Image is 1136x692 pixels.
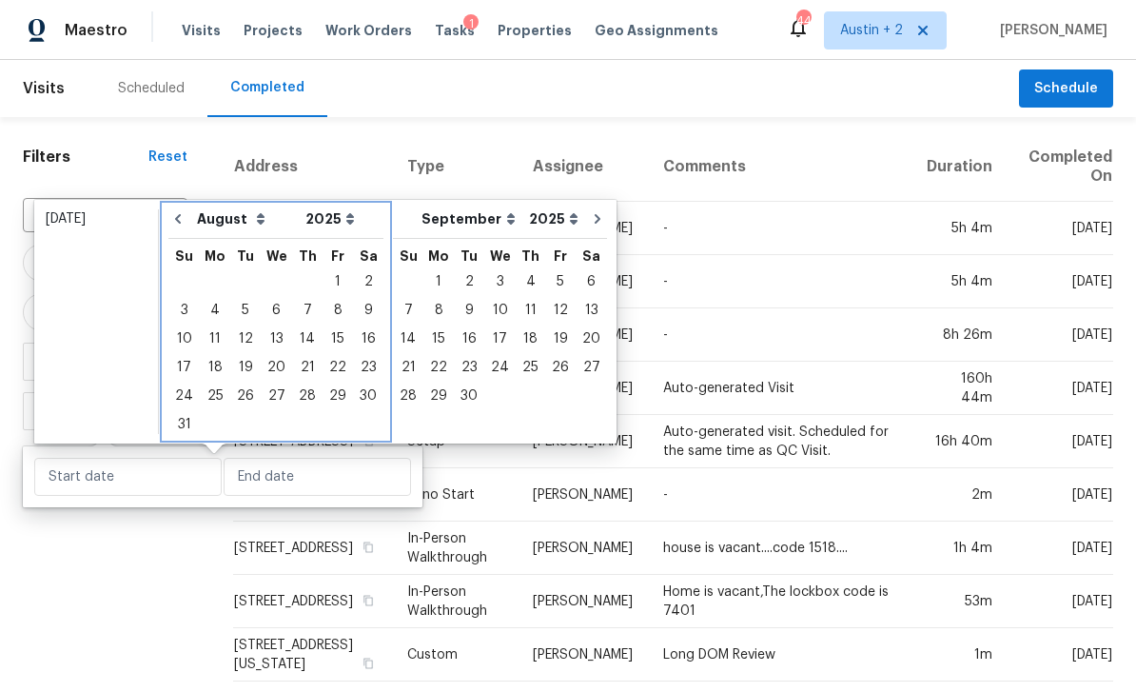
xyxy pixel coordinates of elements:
td: 160h 44m [911,362,1008,415]
div: 44 [796,11,810,30]
abbr: Saturday [582,249,600,263]
div: 26 [545,354,576,381]
div: Tue Sep 02 2025 [454,267,484,296]
div: 27 [576,354,607,381]
div: 15 [323,326,353,352]
div: Sun Aug 31 2025 [168,410,200,439]
button: Schedule [1019,69,1113,109]
div: 24 [168,383,200,409]
span: Properties [498,21,572,40]
div: Fri Sep 05 2025 [545,267,576,296]
div: 7 [393,297,423,324]
div: 6 [261,297,292,324]
div: 2 [454,268,484,295]
div: 11 [516,297,545,324]
div: 18 [200,354,230,381]
span: Schedule [1034,77,1098,101]
div: 28 [393,383,423,409]
div: 10 [484,297,516,324]
div: 15 [423,326,454,352]
div: 4 [200,297,230,324]
abbr: Friday [554,249,567,263]
div: Fri Sep 12 2025 [545,296,576,325]
td: [DATE] [1008,362,1113,415]
div: 19 [545,326,576,352]
div: 10 [168,326,200,352]
span: Projects [244,21,303,40]
td: [STREET_ADDRESS] [233,522,392,575]
div: Mon Sep 08 2025 [423,296,454,325]
div: 24 [484,354,516,381]
div: Thu Sep 11 2025 [516,296,545,325]
td: [DATE] [1008,522,1113,575]
div: 14 [292,326,323,352]
div: Scheduled [118,79,185,98]
div: Sun Aug 03 2025 [168,296,200,325]
td: [STREET_ADDRESS][US_STATE] [233,628,392,682]
div: 25 [200,383,230,409]
div: Mon Aug 25 2025 [200,382,230,410]
span: Tasks [435,24,475,37]
div: Fri Sep 26 2025 [545,353,576,382]
div: Wed Aug 13 2025 [261,325,292,353]
button: Go to next month [583,200,612,238]
td: 8h 26m [911,308,1008,362]
td: Auto-generated visit. Scheduled for the same time as QC Visit. [648,415,912,468]
div: 1 [463,14,479,33]
div: Mon Sep 29 2025 [423,382,454,410]
select: Year [524,205,583,233]
h1: Filters [23,148,148,167]
div: Mon Aug 18 2025 [200,353,230,382]
div: Tue Sep 16 2025 [454,325,484,353]
div: Sat Aug 09 2025 [353,296,383,325]
div: Fri Aug 15 2025 [323,325,353,353]
span: Visits [23,68,65,109]
div: 26 [230,383,261,409]
div: Mon Sep 01 2025 [423,267,454,296]
th: Duration [911,132,1008,202]
td: Reno Start [392,468,517,522]
div: Wed Aug 27 2025 [261,382,292,410]
td: 5h 4m [911,255,1008,308]
td: - [648,468,912,522]
select: Month [417,205,524,233]
td: In-Person Walkthrough [392,522,517,575]
td: [PERSON_NAME] [518,628,648,682]
div: Tue Aug 12 2025 [230,325,261,353]
td: house is vacant....code 1518.... [648,522,912,575]
td: 2m [911,468,1008,522]
div: 21 [292,354,323,381]
th: Address [233,132,392,202]
div: Sat Aug 23 2025 [353,353,383,382]
td: [PERSON_NAME] [518,575,648,628]
div: Tue Sep 30 2025 [454,382,484,410]
div: 18 [516,326,545,352]
div: Wed Sep 10 2025 [484,296,516,325]
td: [DATE] [1008,415,1113,468]
abbr: Saturday [360,249,378,263]
span: Geo Assignments [595,21,718,40]
div: 22 [423,354,454,381]
abbr: Tuesday [237,249,254,263]
div: Sun Sep 21 2025 [393,353,423,382]
div: Fri Aug 29 2025 [323,382,353,410]
div: Tue Aug 26 2025 [230,382,261,410]
select: Year [301,205,360,233]
th: Assignee [518,132,648,202]
div: Sat Aug 30 2025 [353,382,383,410]
span: [PERSON_NAME] [992,21,1107,40]
div: Wed Aug 20 2025 [261,353,292,382]
td: In-Person Walkthrough [392,575,517,628]
abbr: Friday [331,249,344,263]
div: 23 [353,354,383,381]
td: 5h 4m [911,202,1008,255]
div: 30 [454,383,484,409]
input: End date [224,458,411,496]
div: Thu Aug 07 2025 [292,296,323,325]
td: 53m [911,575,1008,628]
button: Copy Address [360,592,377,609]
td: [DATE] [1008,308,1113,362]
span: Maestro [65,21,127,40]
div: 30 [353,383,383,409]
td: [DATE] [1008,255,1113,308]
